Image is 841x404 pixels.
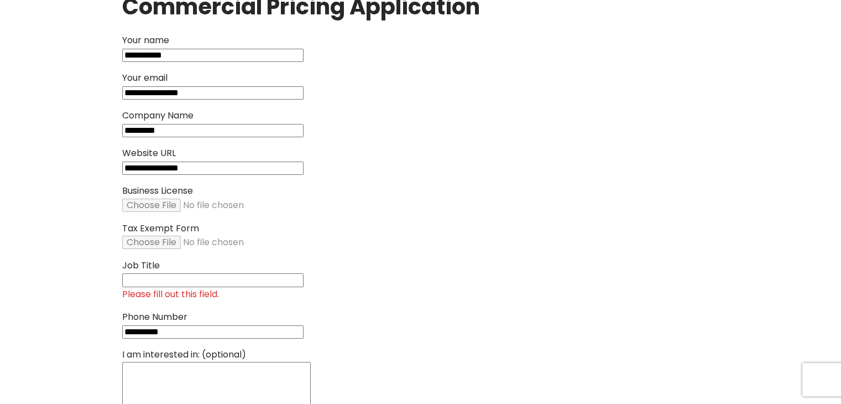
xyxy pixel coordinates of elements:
[122,86,304,100] input: Your email
[122,273,304,287] input: Job Title
[122,184,310,211] label: Business License
[122,236,310,249] input: Tax Exempt Form
[122,109,304,136] label: Company Name
[122,71,304,99] label: Your email
[122,34,304,61] label: Your name
[122,310,304,338] label: Phone Number
[122,222,310,249] label: Tax Exempt Form
[122,147,304,174] label: Website URL
[122,259,719,302] label: Job Title
[122,49,304,62] input: Your name
[122,162,304,175] input: Website URL
[122,325,304,339] input: Phone Number
[122,199,310,212] input: Business License
[122,124,304,137] input: Company Name
[122,287,719,302] span: Please fill out this field.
